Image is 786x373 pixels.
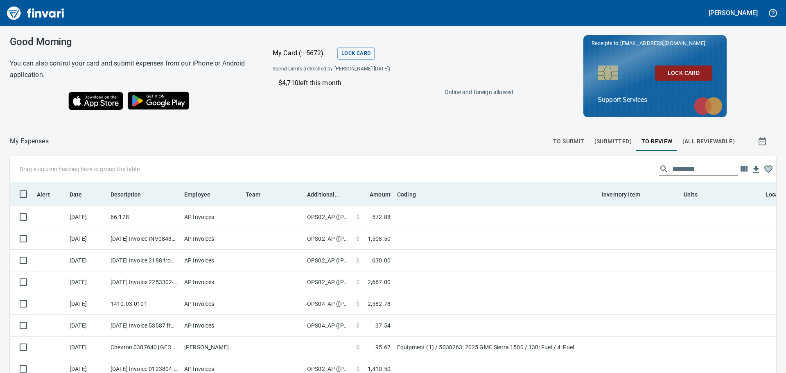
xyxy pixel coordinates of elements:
[184,190,221,199] span: Employee
[304,315,353,337] td: OPS04_AP ([PERSON_NAME], [PERSON_NAME], [PERSON_NAME], [PERSON_NAME], [PERSON_NAME])
[368,365,391,373] span: 1,410.50
[181,250,242,271] td: AP Invoices
[397,190,416,199] span: Coding
[592,39,718,47] p: Receipts to:
[553,136,585,147] span: To Submit
[372,213,391,221] span: 572.88
[762,163,775,175] button: Column choices favorited. Click to reset to default
[107,315,181,337] td: [DATE] Invoice 53587 from Van-port Rigging Inc (1-11072)
[682,136,735,147] span: (All Reviewable)
[246,190,271,199] span: Team
[184,190,210,199] span: Employee
[655,66,712,81] button: Lock Card
[10,36,252,47] h3: Good Morning
[123,87,194,114] img: Get it on Google Play
[307,190,339,199] span: Additional Reviewer
[66,228,107,250] td: [DATE]
[66,271,107,293] td: [DATE]
[37,190,50,199] span: Alert
[66,250,107,271] td: [DATE]
[641,136,673,147] span: To Review
[750,163,762,176] button: Download Table
[181,228,242,250] td: AP Invoices
[66,206,107,228] td: [DATE]
[273,48,334,58] p: My Card (···5672)
[684,190,708,199] span: Units
[368,235,391,243] span: 1,508.50
[66,315,107,337] td: [DATE]
[181,206,242,228] td: AP Invoices
[5,3,66,23] img: Finvari
[750,131,776,151] button: Show transactions within a particular date range
[368,300,391,308] span: 2,582.78
[10,136,49,146] p: My Expenses
[181,293,242,315] td: AP Invoices
[68,92,123,110] img: Download on the App Store
[307,190,350,199] span: Additional Reviewer
[273,65,451,73] span: Spend Limits (refreshed by [PERSON_NAME] [DATE])
[107,250,181,271] td: [DATE] Invoice 2188 from Freedom Flagging LLC (1-39149)
[181,271,242,293] td: AP Invoices
[738,163,750,175] button: Choose columns to display
[356,213,359,221] span: $
[684,190,698,199] span: Units
[356,343,359,351] span: $
[375,343,391,351] span: 95.67
[111,190,152,199] span: Description
[304,293,353,315] td: OPS04_AP ([PERSON_NAME], [PERSON_NAME], [PERSON_NAME], [PERSON_NAME], [PERSON_NAME])
[370,190,391,199] span: Amount
[304,206,353,228] td: OPS02_AP ([PERSON_NAME], [PERSON_NAME], [PERSON_NAME], [PERSON_NAME])
[181,315,242,337] td: AP Invoices
[598,95,712,105] p: Support Services
[690,93,727,119] img: mastercard.svg
[594,136,632,147] span: (Submitted)
[394,337,599,358] td: Equipment (1) / 5030263: 2025 GMC Sierra 1500 / 130: Fuel / 4: Fuel
[372,256,391,264] span: 630.00
[356,278,359,286] span: $
[368,278,391,286] span: 2,667.00
[107,271,181,293] td: [DATE] Invoice 2253302-IN from Specialty Construction Supply (1-38823)
[66,337,107,358] td: [DATE]
[37,190,61,199] span: Alert
[304,271,353,293] td: OPS02_AP ([PERSON_NAME], [PERSON_NAME], [PERSON_NAME], [PERSON_NAME])
[356,300,359,308] span: $
[602,190,640,199] span: Inventory Item
[356,321,359,330] span: $
[337,47,375,60] button: Lock Card
[356,235,359,243] span: $
[107,293,181,315] td: 1410.03.0101
[356,365,359,373] span: $
[107,228,181,250] td: [DATE] Invoice INV084364 from Traffic Safety Supply Co. Inc (1-11034)
[107,206,181,228] td: 66.128
[341,49,370,58] span: Lock Card
[246,190,261,199] span: Team
[111,190,141,199] span: Description
[20,165,140,173] p: Drag a column heading here to group the table
[304,250,353,271] td: OPS02_AP ([PERSON_NAME], [PERSON_NAME], [PERSON_NAME], [PERSON_NAME])
[602,190,651,199] span: Inventory Item
[709,9,758,17] h5: [PERSON_NAME]
[266,88,513,96] p: Online and foreign allowed
[66,293,107,315] td: [DATE]
[397,190,427,199] span: Coding
[356,256,359,264] span: $
[278,78,509,88] p: $4,710 left this month
[304,228,353,250] td: OPS02_AP ([PERSON_NAME], [PERSON_NAME], [PERSON_NAME], [PERSON_NAME])
[70,190,93,199] span: Date
[707,7,760,19] button: [PERSON_NAME]
[10,58,252,81] h6: You can also control your card and submit expenses from our iPhone or Android application.
[375,321,391,330] span: 37.54
[619,39,705,47] span: [EMAIL_ADDRESS][DOMAIN_NAME]
[70,190,82,199] span: Date
[107,337,181,358] td: Chevron 0387640 [GEOGRAPHIC_DATA]
[359,190,391,199] span: Amount
[181,337,242,358] td: [PERSON_NAME]
[10,136,49,146] nav: breadcrumb
[662,68,706,78] span: Lock Card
